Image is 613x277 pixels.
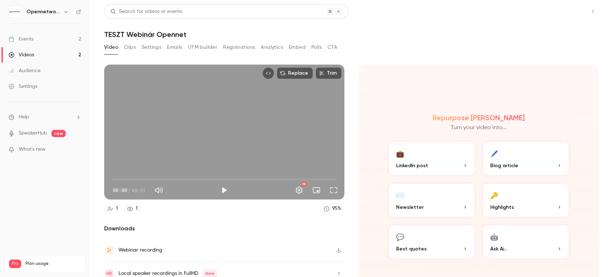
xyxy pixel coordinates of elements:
[490,189,498,201] div: 🔑
[302,182,307,186] div: HD
[104,42,118,53] button: Video
[104,204,121,213] a: 1
[131,187,146,194] span: 40:31
[113,187,146,194] div: 00:00
[490,148,498,159] div: 🖊️
[332,205,341,212] div: 95 %
[9,6,20,18] img: Opennetworks Kft.
[104,224,344,233] h2: Downloads
[223,42,255,53] button: Registrations
[51,130,66,137] span: new
[387,141,476,177] button: 💼LinkedIn post
[116,205,118,212] div: 1
[9,113,81,121] li: help-dropdown-opener
[27,8,60,15] h6: Opennetworks Kft.
[292,183,306,197] button: Settings
[490,162,518,169] span: Blog article
[451,123,507,132] p: Turn your video into...
[25,261,81,267] span: Plan usage
[396,148,404,159] div: 💼
[124,204,141,213] a: 1
[217,183,231,197] button: Play
[277,67,313,79] button: Replace
[396,245,427,253] span: Best quotes
[9,67,41,74] div: Audience
[9,51,34,58] div: Videos
[396,231,404,242] div: 💬
[263,67,274,79] button: Embed video
[113,187,127,194] span: 00:00
[167,42,182,53] button: Emails
[328,42,337,53] button: CTA
[553,4,581,19] button: Share
[104,30,599,39] h1: TESZT Webinár Opennet
[9,83,37,90] div: Settings
[73,146,81,153] iframe: Noticeable Trigger
[136,205,138,212] div: 1
[320,204,344,213] a: 95%
[124,42,136,53] button: Clips
[490,203,514,211] span: Highlights
[128,187,131,194] span: /
[396,203,424,211] span: Newsletter
[152,183,166,197] button: Mute
[110,8,182,15] div: Search for videos or events
[482,182,570,218] button: 🔑Highlights
[433,113,524,122] h2: Repurpose [PERSON_NAME]
[19,130,47,137] a: SpeakerHub
[490,245,507,253] span: Ask Ai...
[119,246,162,254] div: Webinar recording
[9,259,21,268] span: Pro
[482,224,570,260] button: 🤖Ask Ai...
[309,183,324,197] button: Turn on miniplayer
[396,189,404,201] div: ✉️
[141,42,161,53] button: Settings
[188,42,217,53] button: UTM builder
[387,182,476,218] button: ✉️Newsletter
[396,162,428,169] span: LinkedIn post
[490,231,498,242] div: 🤖
[9,36,33,43] div: Events
[587,6,599,17] button: Top Bar Actions
[19,146,46,153] span: What's new
[311,42,322,53] button: Polls
[19,113,29,121] span: Help
[289,42,306,53] button: Embed
[261,42,283,53] button: Analytics
[326,183,341,197] button: Full screen
[387,224,476,260] button: 💬Best quotes
[316,67,342,79] button: Trim
[482,141,570,177] button: 🖊️Blog article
